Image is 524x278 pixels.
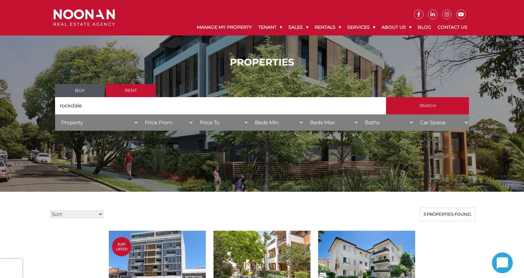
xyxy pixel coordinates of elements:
[311,19,344,35] a: Rentals
[386,97,469,114] input: Search
[106,84,156,97] a: Rent
[415,19,434,35] a: Blog
[255,19,285,35] a: Tenant
[194,19,255,35] a: Manage My Property
[285,19,311,35] a: Sales
[50,211,103,218] select: Sort Listings
[434,19,471,35] a: Contact Us
[378,19,415,35] a: About Us
[112,242,131,251] span: Just Listed
[344,19,378,35] a: Services
[55,84,105,97] a: Buy
[53,9,115,26] img: Noonan Real Estate Agency
[420,208,475,221] div: 3 properties found.
[55,97,386,114] input: Search by suburb, postcode or area
[55,57,469,68] h1: PROPERTIES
